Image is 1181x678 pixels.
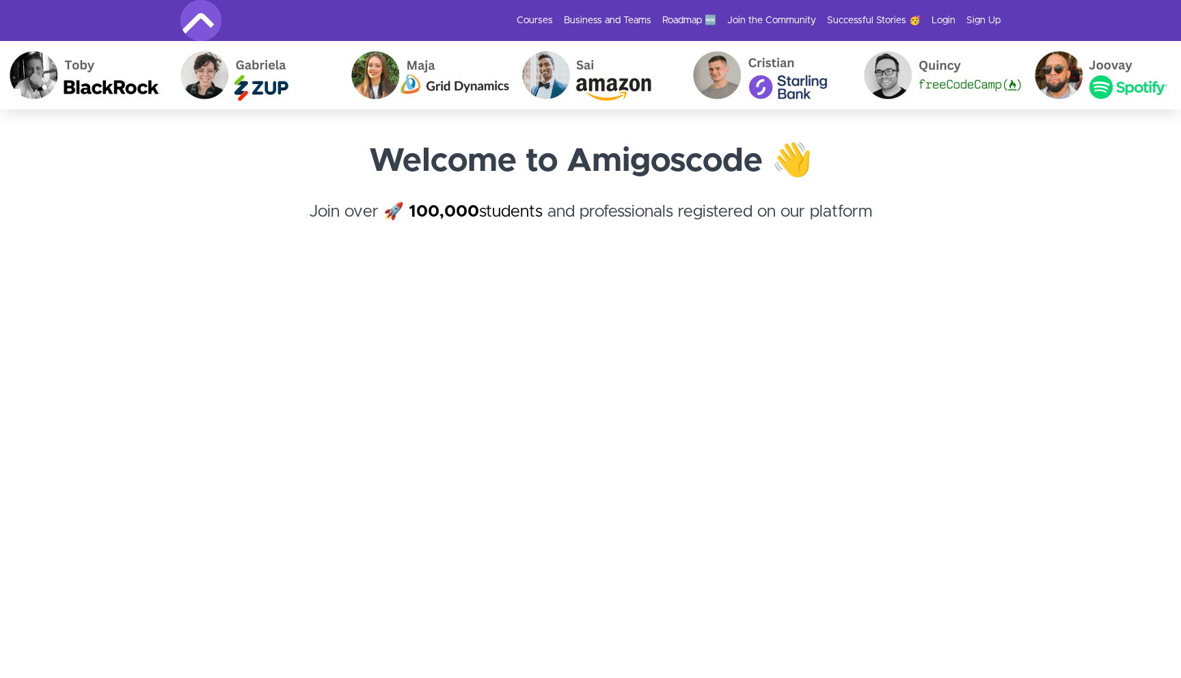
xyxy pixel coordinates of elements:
strong: Welcome to Amigoscode 👋 [369,145,813,178]
a: Sign Up [966,14,1001,27]
a: Roadmap 🆕 [662,14,716,27]
img: Cristian [683,41,854,109]
img: Sai [513,41,683,109]
a: 100,000students [409,204,543,220]
img: Maja [342,41,513,109]
a: Courses [517,14,553,27]
a: Successful Stories 🥳 [827,14,921,27]
img: Gabriela [171,41,342,109]
strong: 100,000 [409,204,479,220]
a: Join the Community [727,14,816,27]
img: Quincy [854,41,1025,109]
a: Business and Teams [564,14,651,27]
a: Login [932,14,955,27]
h4: Join over 🚀 and professionals registered on our platform [180,200,1001,249]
